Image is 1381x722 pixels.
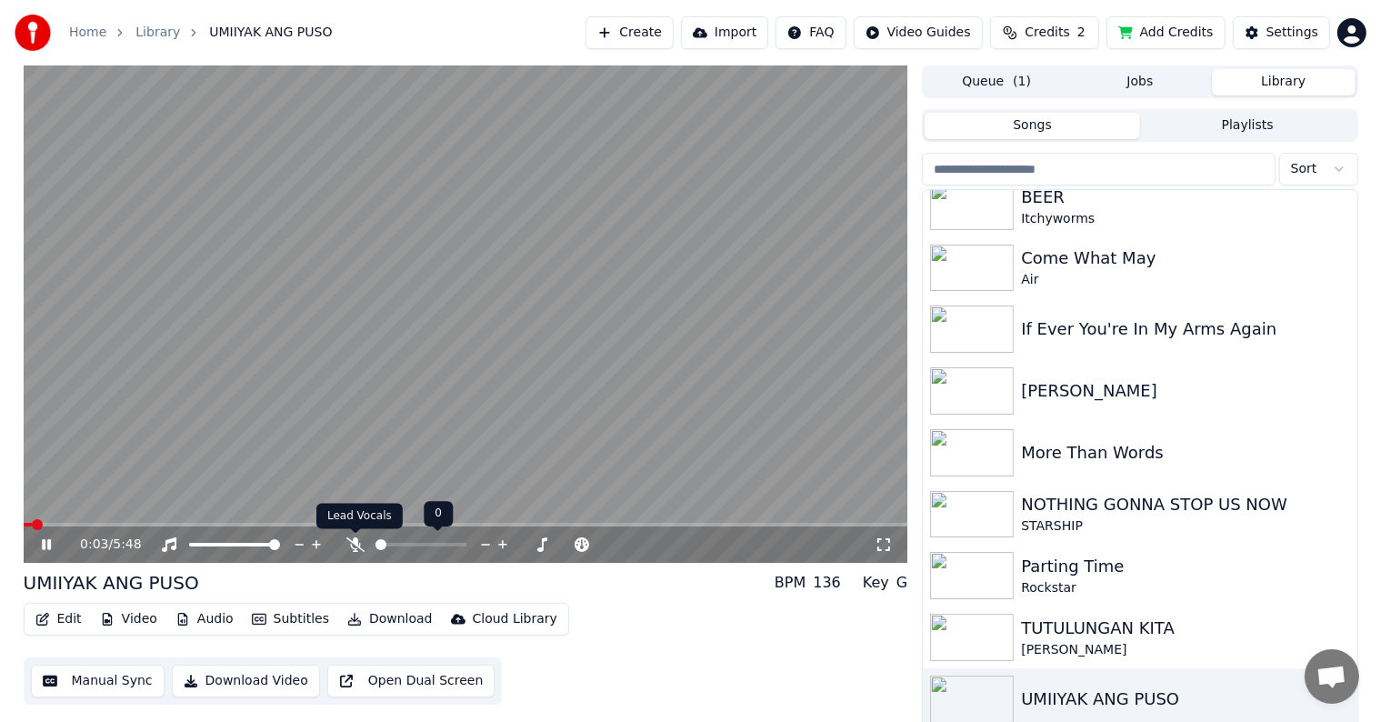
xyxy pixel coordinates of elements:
span: 0:03 [80,536,108,554]
div: UMIIYAK ANG PUSO [1021,687,1349,712]
div: UMIIYAK ANG PUSO [24,570,199,596]
button: Open Dual Screen [327,665,495,697]
button: Credits2 [990,16,1099,49]
button: Jobs [1068,69,1212,95]
div: If Ever You're In My Arms Again [1021,316,1349,342]
nav: breadcrumb [69,24,333,42]
button: Video [93,607,165,632]
button: Import [681,16,768,49]
a: Library [135,24,180,42]
div: Settings [1266,24,1318,42]
button: Edit [28,607,89,632]
div: More Than Words [1021,440,1349,466]
div: [PERSON_NAME] [1021,378,1349,404]
button: Playlists [1140,113,1356,139]
span: Sort [1291,160,1317,178]
div: 136 [813,572,841,594]
div: NOTHING GONNA STOP US NOW [1021,492,1349,517]
span: 2 [1077,24,1086,42]
div: Itchyworms [1021,210,1349,228]
button: Subtitles [245,607,336,632]
div: Cloud Library [473,610,557,628]
span: UMIIYAK ANG PUSO [209,24,332,42]
div: [PERSON_NAME] [1021,641,1349,659]
div: BPM [775,572,806,594]
button: Download Video [172,665,320,697]
div: Lead Vocals [316,504,403,529]
div: / [80,536,124,554]
div: Rockstar [1021,579,1349,597]
div: Open chat [1305,649,1359,704]
div: Air [1021,271,1349,289]
button: Audio [168,607,241,632]
button: Settings [1233,16,1330,49]
button: Manual Sync [31,665,165,697]
div: G [896,572,907,594]
div: 0 [424,501,453,526]
div: BEER [1021,185,1349,210]
img: youka [15,15,51,51]
div: TUTULUNGAN KITA [1021,616,1349,641]
button: Video Guides [854,16,983,49]
div: Parting Time [1021,554,1349,579]
button: Songs [925,113,1140,139]
span: ( 1 ) [1013,73,1031,91]
button: Queue [925,69,1068,95]
span: Credits [1025,24,1069,42]
span: 5:48 [113,536,141,554]
button: FAQ [776,16,846,49]
button: Download [340,607,440,632]
a: Home [69,24,106,42]
div: STARSHIP [1021,517,1349,536]
button: Add Credits [1106,16,1226,49]
button: Library [1212,69,1356,95]
div: Come What May [1021,246,1349,271]
button: Create [585,16,674,49]
div: Key [863,572,889,594]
